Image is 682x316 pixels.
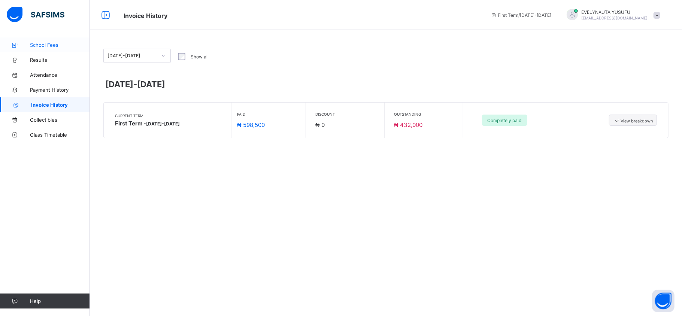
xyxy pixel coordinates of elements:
span: ₦ 598,500 [237,121,265,128]
span: Current Term [115,113,227,118]
span: Results [30,57,90,63]
span: - [DATE]-[DATE] [144,121,180,127]
span: School Fees [124,12,167,19]
span: Collectibles [30,117,90,123]
span: Attendance [30,72,90,78]
span: Discount [315,112,335,116]
span: Help [30,298,90,304]
div: [DATE]-[DATE] [107,53,157,59]
span: View breakdown [613,117,653,124]
span: Completely paid [488,118,522,123]
span: School Fees [30,42,90,48]
label: Show all [191,54,209,60]
span: Outstanding [394,112,422,116]
span: Invoice History [31,102,90,108]
span: Paid [237,112,265,116]
i: arrow [613,117,621,124]
span: First Term [115,120,180,127]
span: ₦ 432,000 [394,121,422,128]
span: EVELYNAUTA YUSUFU [582,9,648,15]
span: session/term information [491,12,552,18]
span: [EMAIL_ADDRESS][DOMAIN_NAME] [582,16,648,20]
span: Class Timetable [30,132,90,138]
div: EVELYNAUTAYUSUFU [559,9,664,21]
span: Payment History [30,87,90,93]
button: Open asap [652,290,675,312]
img: safsims [7,7,64,22]
span: ₦ 0 [315,121,325,128]
span: [DATE]-[DATE] [105,79,165,89]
